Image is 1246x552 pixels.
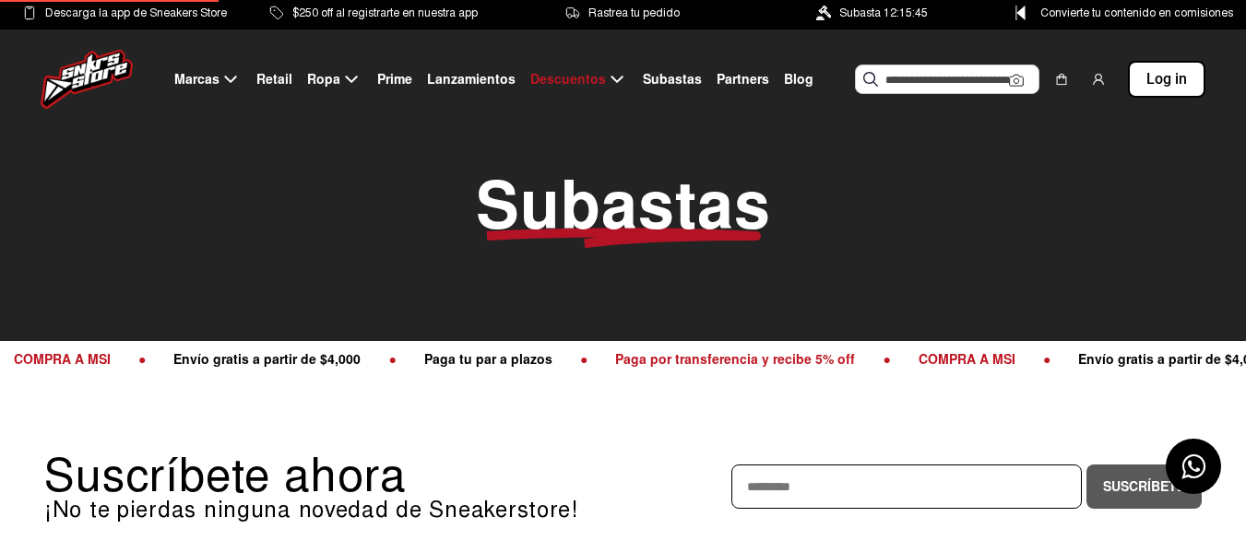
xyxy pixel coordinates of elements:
img: logo [41,50,133,109]
span: Marcas [174,70,220,89]
span: Paga por transferencia y recibe 5% off [600,351,868,368]
img: shopping [1054,72,1069,87]
span: Subasta 12:15:45 [839,3,928,23]
span: Convierte tu contenido en comisiones [1040,3,1233,23]
span: ● [1027,351,1062,368]
span: Descuentos [530,70,606,89]
p: ¡No te pierdas ninguna novedad de Sneakerstore! [44,499,623,521]
p: Suscríbete ahora [44,452,623,499]
span: COMPRA A MSI [903,351,1027,368]
img: Buscar [863,72,878,87]
span: Lanzamientos [427,70,516,89]
span: Paga tu par a plazos [409,351,564,368]
span: $250 off al registrarte en nuestra app [292,3,478,23]
span: ● [868,351,903,368]
span: Log in [1146,68,1187,90]
span: Prime [377,70,412,89]
span: Rastrea tu pedido [588,3,680,23]
span: Subastas [476,164,771,247]
span: ● [564,351,599,368]
img: user [1091,72,1106,87]
span: Partners [717,70,769,89]
img: Cámara [1009,73,1024,88]
span: ● [374,351,409,368]
span: Ropa [307,70,340,89]
span: Descarga la app de Sneakers Store [45,3,227,23]
span: Blog [784,70,813,89]
span: Subastas [643,70,702,89]
span: Envío gratis a partir de $4,000 [159,351,374,368]
span: Retail [256,70,292,89]
img: Control Point Icon [1009,6,1032,20]
button: Suscríbete [1086,464,1202,509]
